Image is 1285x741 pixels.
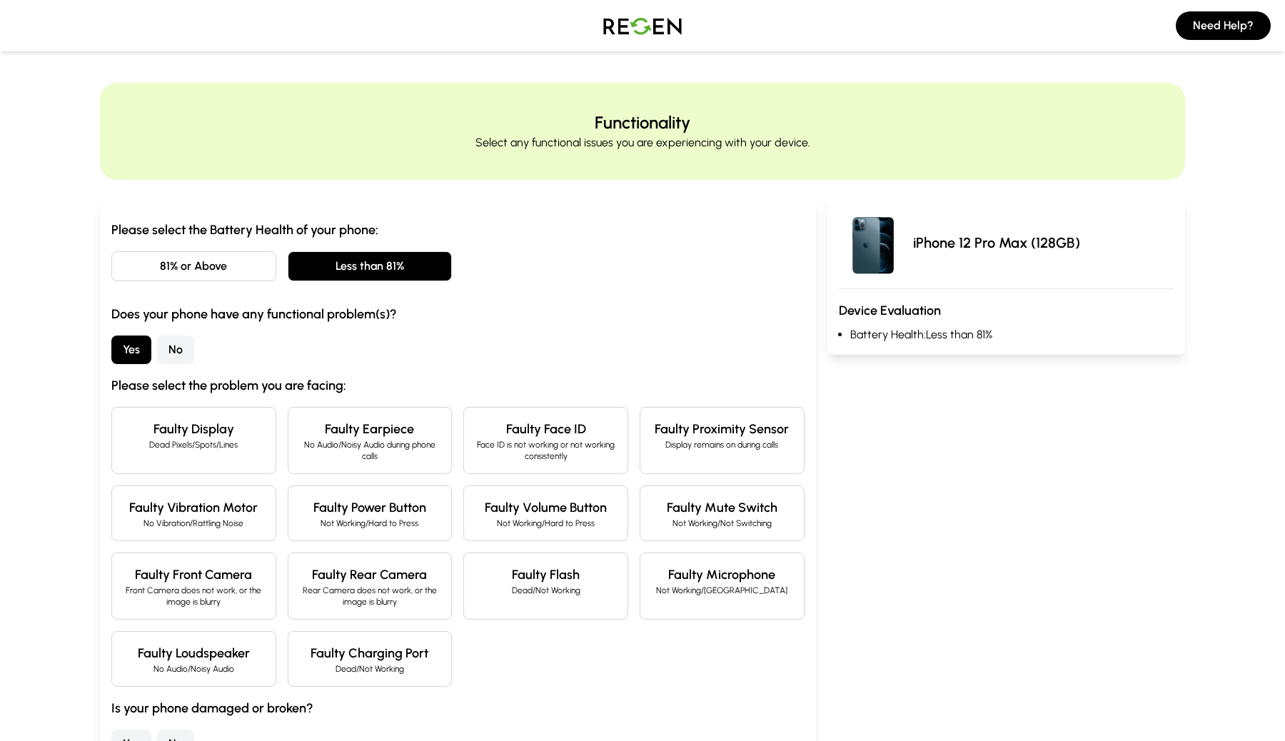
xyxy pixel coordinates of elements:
[475,134,810,151] p: Select any functional issues you are experiencing with your device.
[595,111,690,134] h2: Functionality
[652,518,792,529] p: Not Working/Not Switching
[475,419,616,439] h4: Faulty Face ID
[124,518,264,529] p: No Vibration/Rattling Noise
[850,326,1174,343] li: Battery Health: Less than 81%
[124,498,264,518] h4: Faulty Vibration Motor
[111,251,276,281] button: 81% or Above
[124,585,264,608] p: Front Camera does not work, or the image is blurry
[300,439,440,462] p: No Audio/Noisy Audio during phone calls
[288,251,453,281] button: Less than 81%
[124,439,264,450] p: Dead Pixels/Spots/Lines
[475,439,616,462] p: Face ID is not working or not working consistently
[111,220,805,240] h3: Please select the Battery Health of your phone:
[111,336,151,364] button: Yes
[652,498,792,518] h4: Faulty Mute Switch
[300,585,440,608] p: Rear Camera does not work, or the image is blurry
[839,301,1174,321] h3: Device Evaluation
[111,375,805,395] h3: Please select the problem you are facing:
[593,6,692,46] img: Logo
[111,304,805,324] h3: Does your phone have any functional problem(s)?
[475,498,616,518] h4: Faulty Volume Button
[652,439,792,450] p: Display remains on during calls
[652,419,792,439] h4: Faulty Proximity Sensor
[157,336,194,364] button: No
[300,498,440,518] h4: Faulty Power Button
[300,518,440,529] p: Not Working/Hard to Press
[839,208,907,277] img: iPhone 12 Pro Max
[124,419,264,439] h4: Faulty Display
[913,233,1080,253] p: iPhone 12 Pro Max (128GB)
[300,565,440,585] h4: Faulty Rear Camera
[111,698,805,718] h3: Is your phone damaged or broken?
[124,663,264,675] p: No Audio/Noisy Audio
[475,565,616,585] h4: Faulty Flash
[124,565,264,585] h4: Faulty Front Camera
[652,565,792,585] h4: Faulty Microphone
[300,419,440,439] h4: Faulty Earpiece
[124,643,264,663] h4: Faulty Loudspeaker
[300,643,440,663] h4: Faulty Charging Port
[1176,11,1271,40] button: Need Help?
[475,585,616,596] p: Dead/Not Working
[475,518,616,529] p: Not Working/Hard to Press
[652,585,792,596] p: Not Working/[GEOGRAPHIC_DATA]
[300,663,440,675] p: Dead/Not Working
